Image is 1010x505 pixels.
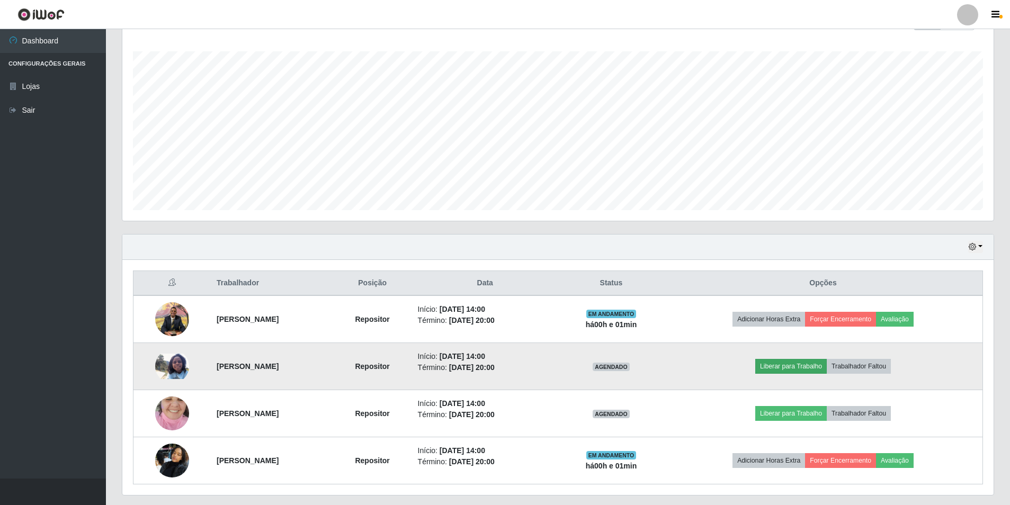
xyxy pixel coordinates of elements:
[593,410,630,418] span: AGENDADO
[418,362,552,373] li: Término:
[827,406,891,421] button: Trabalhador Faltou
[155,296,189,341] img: 1748464437090.jpeg
[440,305,485,313] time: [DATE] 14:00
[586,310,637,318] span: EM ANDAMENTO
[449,457,495,466] time: [DATE] 20:00
[586,451,637,459] span: EM ANDAMENTO
[217,456,279,465] strong: [PERSON_NAME]
[17,8,65,21] img: CoreUI Logo
[664,271,982,296] th: Opções
[412,271,559,296] th: Data
[418,351,552,362] li: Início:
[440,399,485,408] time: [DATE] 14:00
[449,316,495,324] time: [DATE] 20:00
[155,438,189,483] img: 1755522333541.jpeg
[449,410,495,419] time: [DATE] 20:00
[418,398,552,409] li: Início:
[755,406,827,421] button: Liberar para Trabalho
[559,271,664,296] th: Status
[418,304,552,315] li: Início:
[586,462,637,470] strong: há 00 h e 01 min
[440,446,485,455] time: [DATE] 14:00
[449,363,495,372] time: [DATE] 20:00
[355,409,389,418] strong: Repositor
[355,315,389,323] strong: Repositor
[155,383,189,444] img: 1753380554375.jpeg
[732,453,805,468] button: Adicionar Horas Extra
[586,320,637,329] strong: há 00 h e 01 min
[755,359,827,374] button: Liberar para Trabalho
[805,453,876,468] button: Forçar Encerramento
[418,445,552,456] li: Início:
[210,271,334,296] th: Trabalhador
[418,315,552,326] li: Término:
[217,362,279,371] strong: [PERSON_NAME]
[732,312,805,327] button: Adicionar Horas Extra
[334,271,412,296] th: Posição
[355,456,389,465] strong: Repositor
[217,409,279,418] strong: [PERSON_NAME]
[217,315,279,323] strong: [PERSON_NAME]
[418,409,552,420] li: Término:
[876,312,914,327] button: Avaliação
[440,352,485,360] time: [DATE] 14:00
[355,362,389,371] strong: Repositor
[593,363,630,371] span: AGENDADO
[418,456,552,467] li: Término:
[876,453,914,468] button: Avaliação
[155,354,189,379] img: 1753190771762.jpeg
[805,312,876,327] button: Forçar Encerramento
[827,359,891,374] button: Trabalhador Faltou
